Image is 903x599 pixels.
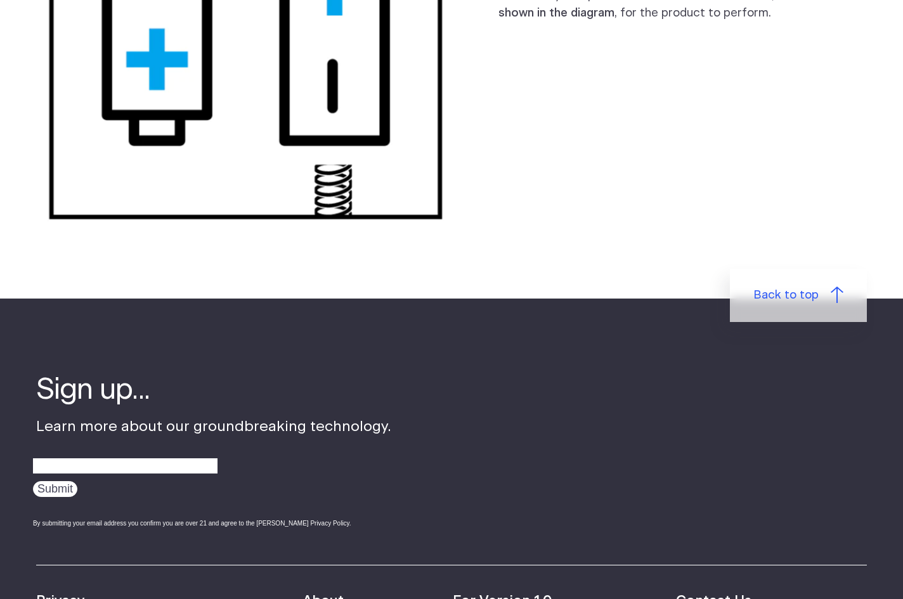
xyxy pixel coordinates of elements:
div: By submitting your email address you confirm you are over 21 and agree to the [PERSON_NAME] Priva... [33,518,391,528]
span: Back to top [753,287,819,304]
a: Back to top [730,269,867,322]
input: Submit [33,481,77,497]
div: Learn more about our groundbreaking technology. [36,371,391,540]
h4: Sign up... [36,371,391,410]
